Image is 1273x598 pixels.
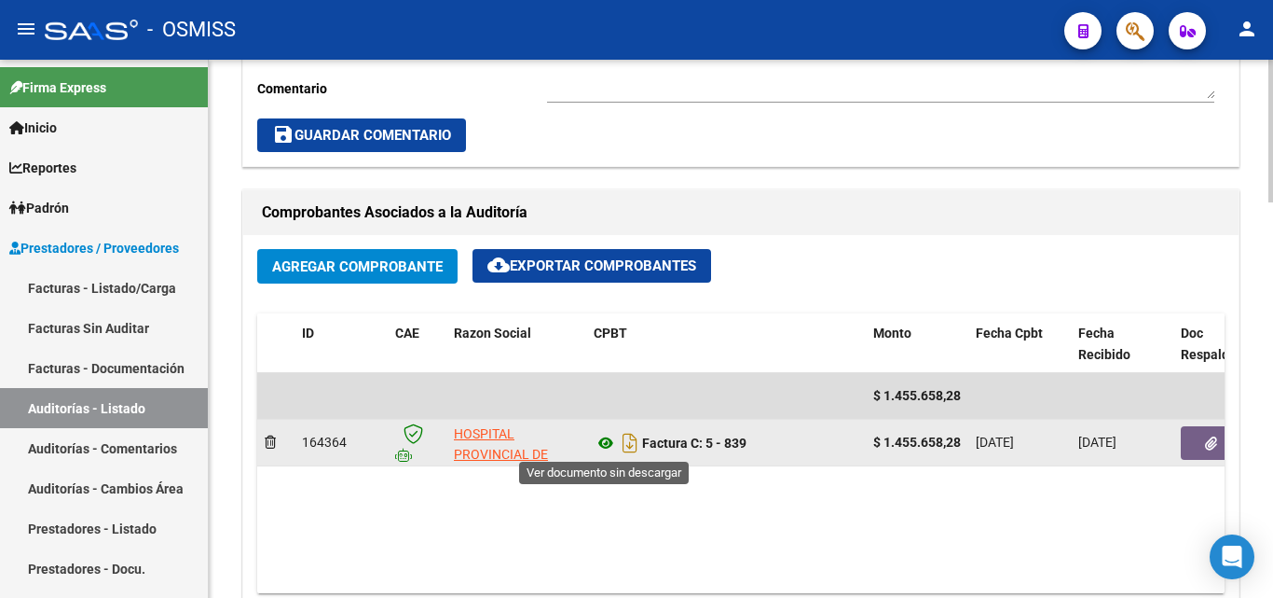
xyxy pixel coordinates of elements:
[873,435,961,450] strong: $ 1.455.658,28
[257,78,547,99] p: Comentario
[976,326,1043,341] span: Fecha Cpbt
[15,18,37,40] mat-icon: menu
[454,426,574,484] span: HOSPITAL PROVINCIAL DE NIÑOS ZONA NORTE
[9,158,76,178] span: Reportes
[1181,326,1265,362] span: Doc Respaldatoria
[272,127,451,144] span: Guardar Comentario
[302,435,347,450] span: 164364
[9,198,69,218] span: Padrón
[272,258,443,275] span: Agregar Comprobante
[9,238,179,258] span: Prestadores / Proveedores
[388,313,446,375] datatable-header-cell: CAE
[487,257,696,274] span: Exportar Comprobantes
[257,249,458,284] button: Agregar Comprobante
[454,326,531,341] span: Razon Social
[866,313,968,375] datatable-header-cell: Monto
[873,388,961,403] span: $ 1.455.658,28
[147,9,236,50] span: - OSMISS
[9,77,106,98] span: Firma Express
[294,313,388,375] datatable-header-cell: ID
[446,313,586,375] datatable-header-cell: Razon Social
[257,118,466,152] button: Guardar Comentario
[976,435,1014,450] span: [DATE]
[272,123,294,146] mat-icon: save
[9,118,57,138] span: Inicio
[968,313,1071,375] datatable-header-cell: Fecha Cpbt
[487,254,510,276] mat-icon: cloud_download
[873,326,911,341] span: Monto
[1071,313,1173,375] datatable-header-cell: Fecha Recibido
[262,198,1220,228] h1: Comprobantes Asociados a la Auditoría
[586,313,866,375] datatable-header-cell: CPBT
[594,326,627,341] span: CPBT
[618,428,642,458] i: Descargar documento
[1210,535,1254,579] div: Open Intercom Messenger
[1236,18,1258,40] mat-icon: person
[395,326,419,341] span: CAE
[642,436,746,451] strong: Factura C: 5 - 839
[1078,326,1130,362] span: Fecha Recibido
[1078,435,1116,450] span: [DATE]
[472,249,711,283] button: Exportar Comprobantes
[302,326,314,341] span: ID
